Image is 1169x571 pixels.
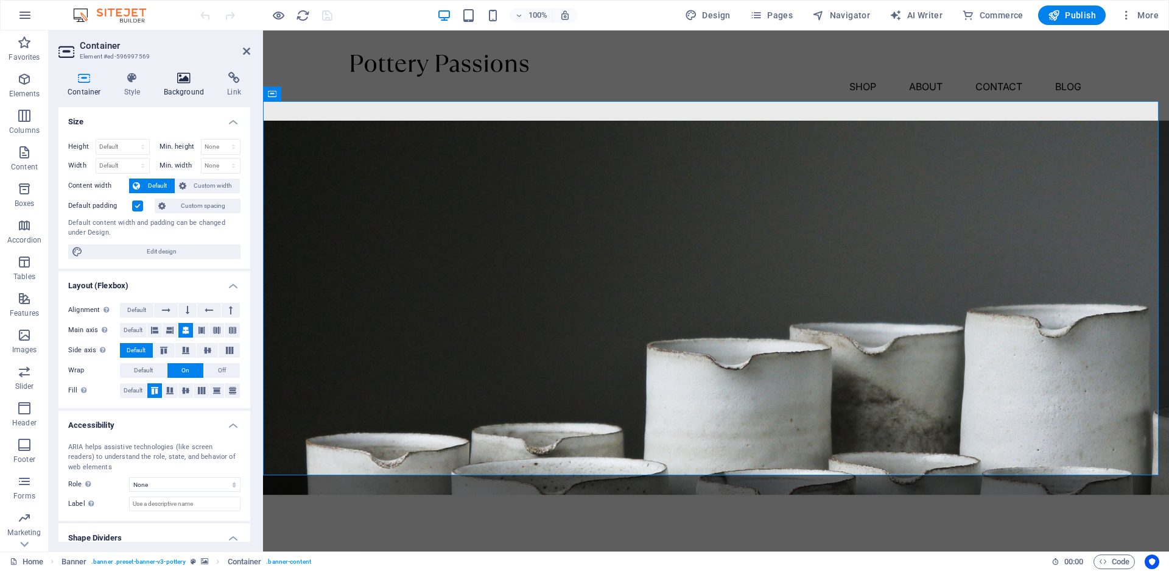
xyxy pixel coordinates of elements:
[218,72,250,98] h4: Link
[68,218,240,238] div: Default content width and padding can be changed under Design.
[190,179,237,193] span: Custom width
[129,497,240,511] input: Use a descriptive name
[745,5,798,25] button: Pages
[1115,5,1164,25] button: More
[80,40,250,51] h2: Container
[1064,555,1083,569] span: 00 00
[91,555,186,569] span: . banner .preset-banner-v3-pottery
[9,52,40,62] p: Favorites
[129,179,175,193] button: Default
[70,8,161,23] img: Editor Logo
[13,455,35,464] p: Footer
[13,491,35,501] p: Forms
[201,558,208,565] i: This element contains a background
[58,523,250,545] h4: Shape Dividers
[68,323,120,338] label: Main axis
[68,303,120,317] label: Alignment
[155,199,240,213] button: Custom spacing
[7,528,41,537] p: Marketing
[680,5,735,25] div: Design (Ctrl+Alt+Y)
[560,10,570,21] i: On resize automatically adjust zoom level to fit chosen device.
[750,9,793,21] span: Pages
[266,555,311,569] span: . banner-content
[68,477,94,492] span: Role
[510,8,553,23] button: 100%
[9,89,40,99] p: Elements
[120,363,167,378] button: Default
[160,143,201,150] label: Min. height
[9,126,40,135] p: Columns
[12,418,37,428] p: Header
[58,107,250,129] h4: Size
[1073,557,1075,566] span: :
[10,555,43,569] a: Click to cancel selection. Double-click to open Pages
[124,383,142,398] span: Default
[61,555,311,569] nav: breadcrumb
[58,72,115,98] h4: Container
[68,442,240,473] div: ARIA helps assistive technologies (like screen readers) to understand the role, state, and behavi...
[58,411,250,433] h4: Accessibility
[528,8,547,23] h6: 100%
[68,162,96,169] label: Width
[1051,555,1084,569] h6: Session time
[885,5,947,25] button: AI Writer
[685,9,731,21] span: Design
[120,383,147,398] button: Default
[181,363,189,378] span: On
[296,9,310,23] i: Reload page
[15,199,35,208] p: Boxes
[86,244,237,259] span: Edit design
[80,51,226,62] h3: Element #ed-596997569
[61,555,87,569] span: Click to select. Double-click to edit
[962,9,1023,21] span: Commerce
[68,343,120,358] label: Side axis
[1038,5,1106,25] button: Publish
[127,303,146,317] span: Default
[120,343,153,358] button: Default
[68,179,129,193] label: Content width
[957,5,1028,25] button: Commerce
[228,555,262,569] span: Click to select. Double-click to edit
[124,323,142,338] span: Default
[134,363,153,378] span: Default
[68,363,120,378] label: Wrap
[15,381,34,391] p: Slider
[204,363,240,378] button: Off
[167,363,203,378] button: On
[1099,555,1129,569] span: Code
[175,179,240,193] button: Custom width
[155,72,219,98] h4: Background
[160,162,201,169] label: Min. width
[812,9,870,21] span: Navigator
[68,143,96,150] label: Height
[12,345,37,355] p: Images
[68,244,240,259] button: Edit design
[1120,9,1159,21] span: More
[10,308,39,318] p: Features
[890,9,943,21] span: AI Writer
[68,383,120,398] label: Fill
[68,497,129,511] label: Label
[120,323,147,338] button: Default
[169,199,237,213] span: Custom spacing
[807,5,875,25] button: Navigator
[295,8,310,23] button: reload
[11,162,38,172] p: Content
[68,199,132,213] label: Default padding
[127,343,146,358] span: Default
[271,8,286,23] button: Click here to leave preview mode and continue editing
[1094,555,1135,569] button: Code
[7,235,41,245] p: Accordion
[144,179,171,193] span: Default
[115,72,155,98] h4: Style
[58,271,250,293] h4: Layout (Flexbox)
[680,5,735,25] button: Design
[1145,555,1159,569] button: Usercentrics
[120,303,153,317] button: Default
[218,363,226,378] span: Off
[191,558,196,565] i: This element is a customizable preset
[1048,9,1096,21] span: Publish
[13,272,35,282] p: Tables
